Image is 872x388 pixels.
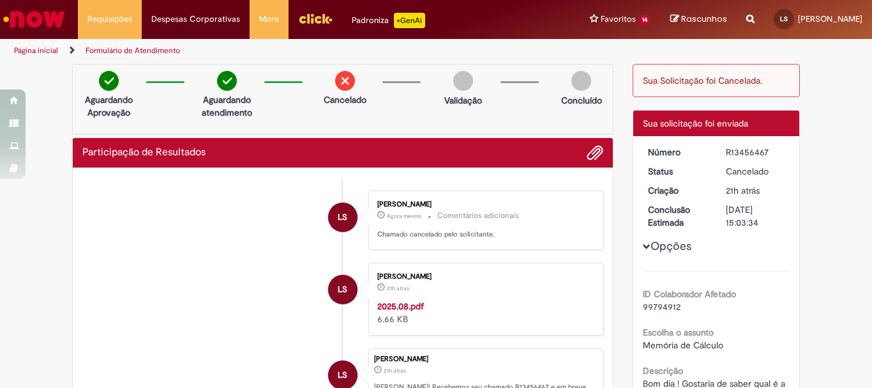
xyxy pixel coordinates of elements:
span: Memória de Cálculo [643,339,723,351]
span: 99794912 [643,301,680,313]
time: 28/08/2025 10:02:50 [387,284,409,292]
small: Comentários adicionais [437,210,519,221]
div: Leonardo Lopes De Souza [328,203,357,232]
div: 6.66 KB [377,300,590,325]
div: [PERSON_NAME] [377,273,590,281]
dt: Número [638,146,717,159]
span: Rascunhos [681,13,727,25]
span: LS [338,202,347,233]
dt: Status [638,165,717,178]
b: Descrição [643,365,683,376]
p: +GenAi [394,13,425,28]
img: check-circle-green.png [99,71,119,91]
time: 29/08/2025 07:32:45 [387,212,421,220]
a: Rascunhos [670,13,727,26]
span: [PERSON_NAME] [798,13,862,24]
dt: Conclusão Estimada [638,203,717,229]
span: Favoritos [601,13,636,26]
dt: Criação [638,184,717,197]
b: ID Colaborador Afetado [643,288,736,300]
div: Padroniza [352,13,425,28]
a: Página inicial [14,45,58,56]
img: ServiceNow [1,6,67,32]
div: [DATE] 15:03:34 [726,203,785,229]
p: Chamado cancelado pelo solicitante. [377,229,590,240]
div: Cancelado [726,165,785,178]
span: LS [780,15,788,23]
time: 28/08/2025 10:03:30 [384,367,406,375]
img: img-circle-grey.png [453,71,473,91]
p: Validação [444,94,482,107]
div: [PERSON_NAME] [377,201,590,208]
img: remove.png [335,71,355,91]
a: 2025.08.pdf [377,300,424,312]
img: img-circle-grey.png [571,71,591,91]
time: 28/08/2025 10:03:30 [726,185,760,196]
ul: Trilhas de página [10,39,572,63]
div: [PERSON_NAME] [374,355,596,363]
p: Aguardando Aprovação [78,93,140,119]
span: LS [338,274,347,305]
div: R13456467 [726,146,785,159]
span: 21h atrás [384,367,406,375]
span: Despesas Corporativas [151,13,240,26]
div: Sua Solicitação foi Cancelada. [633,64,801,97]
img: click_logo_yellow_360x200.png [298,9,333,28]
span: Requisições [87,13,132,26]
b: Escolha o assunto [643,327,714,338]
a: Formulário de Atendimento [86,45,180,56]
span: More [259,13,279,26]
span: Sua solicitação foi enviada [643,118,748,129]
span: 21h atrás [726,185,760,196]
p: Concluído [561,94,602,107]
p: Aguardando atendimento [196,93,258,119]
button: Adicionar anexos [587,144,603,161]
span: Agora mesmo [387,212,421,220]
img: check-circle-green.png [217,71,237,91]
h2: Participação de Resultados Histórico de tíquete [82,147,206,159]
span: 14 [638,15,651,26]
span: 21h atrás [387,284,409,292]
div: 28/08/2025 10:03:30 [726,184,785,197]
div: Leonardo Lopes De Souza [328,275,357,304]
p: Cancelado [324,93,366,106]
